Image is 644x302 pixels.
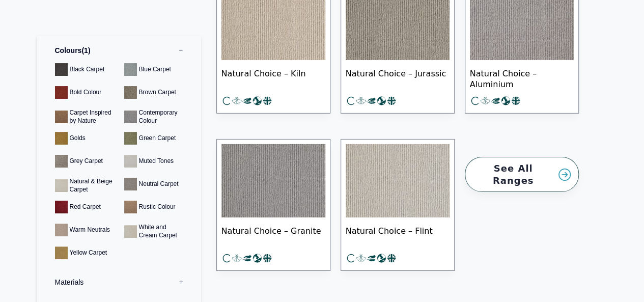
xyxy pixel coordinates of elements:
span: 1 [81,46,90,54]
a: See All Ranges [465,157,579,192]
img: Natural Choice Granite [221,144,325,217]
span: Natural Choice – Granite [221,217,325,253]
label: Materials [45,269,193,295]
a: Natural Choice – Flint [341,139,455,271]
img: Natural Choice Flint [346,144,450,217]
label: Colours [45,38,193,63]
a: Natural Choice – Granite [216,139,330,271]
span: Natural Choice – Aluminium [470,60,574,96]
span: Natural Choice – Jurassic [346,60,450,96]
span: Natural Choice – Kiln [221,60,325,96]
span: Natural Choice – Flint [346,217,450,253]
